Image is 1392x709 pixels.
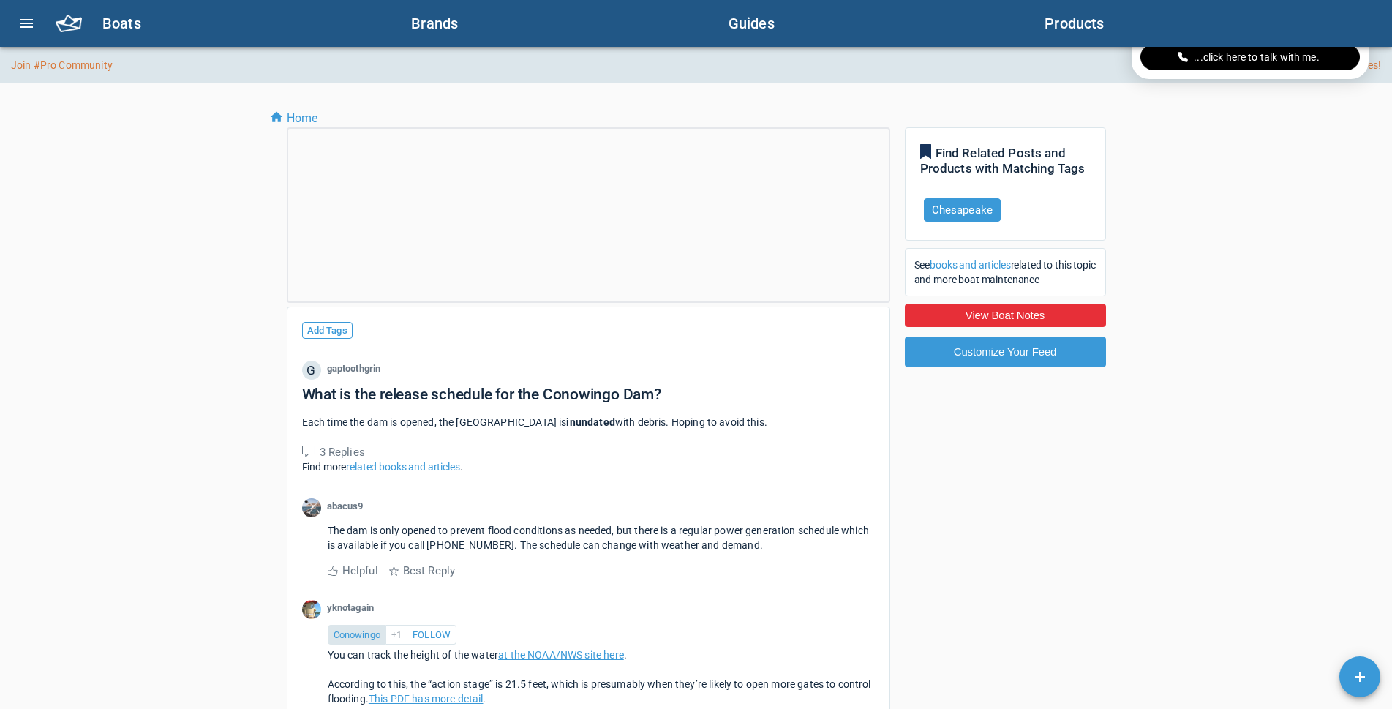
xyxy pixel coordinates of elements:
span: Helpful [342,564,378,577]
img: thumbsup_outline-ee0aa536bca7ab51368ebf2f2a1f703a.digested.svg [328,566,338,576]
button: View Boat Notes [905,304,1106,327]
span: abacus9 [327,500,364,511]
span: G [302,361,321,380]
div: + 1 [386,625,407,645]
img: logo-nav-a1ce161ba1cfa1de30d27ffaf15bf0db.digested.png [56,15,82,32]
a: at the NOAA/NWS site here [498,649,624,661]
span: gaptoothgrin [327,363,381,374]
span: with debris. Hoping to avoid this. [615,416,767,428]
h6: Boats [102,12,411,35]
h1: What is the release schedule for the Conowingo Dam? [302,386,661,403]
h6: Guides [729,12,1045,35]
span: The dam is only opened to prevent flood conditions as needed, but there is a regular power genera... [328,525,872,551]
span: Each time the dam is opened, the [GEOGRAPHIC_DATA] is [302,416,567,428]
span: Find Related Posts and Products with Matching Tags [920,146,1086,176]
a: Join #Pro Community [11,58,113,72]
span: . [483,693,486,705]
h6: Brands [411,12,728,35]
button: Add content actions [1339,656,1380,697]
span: According to this, the “action stage” is 21.5 feet, which is presumably when they’re likely to op... [328,678,873,705]
a: Conowingo [328,629,386,640]
span: inundated [566,416,614,428]
button: menu [9,6,44,41]
nav: breadcrumb [269,110,1124,127]
img: followed-a2fa60e01c7782b6dcd09373c1c6a4d8.digested.svg [920,144,931,159]
p: See related to this topic and more boat maintenance [914,258,1096,287]
h6: Products [1045,12,1374,35]
p: Find more . [302,459,875,474]
span: Add Tags [302,322,353,339]
button: home [47,6,91,41]
a: View Boat Notes [905,310,1106,321]
div: FOLLOW [407,625,456,645]
span: . [624,649,627,661]
a: This PDF has more detail [369,693,484,705]
span: yknotagain [327,602,375,613]
a: Home [269,110,318,127]
a: Chesapeake [932,203,993,217]
img: star_outline-80eb411607ba5ab6417fc7d8fb0618c2.digested.svg [389,566,399,576]
span: Best Reply [403,564,456,577]
span: You can track the height of the water [328,649,499,661]
img: reply_medium-76a9a4f244e009b795ea97e2ccc54d13.digested.svg [302,446,315,457]
span: 3 Replies [320,446,365,459]
button: Customize Your Feed [905,337,1106,367]
a: books and articles [930,259,1010,271]
div: Conowingo [328,625,386,645]
a: related books and articles [346,461,459,473]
